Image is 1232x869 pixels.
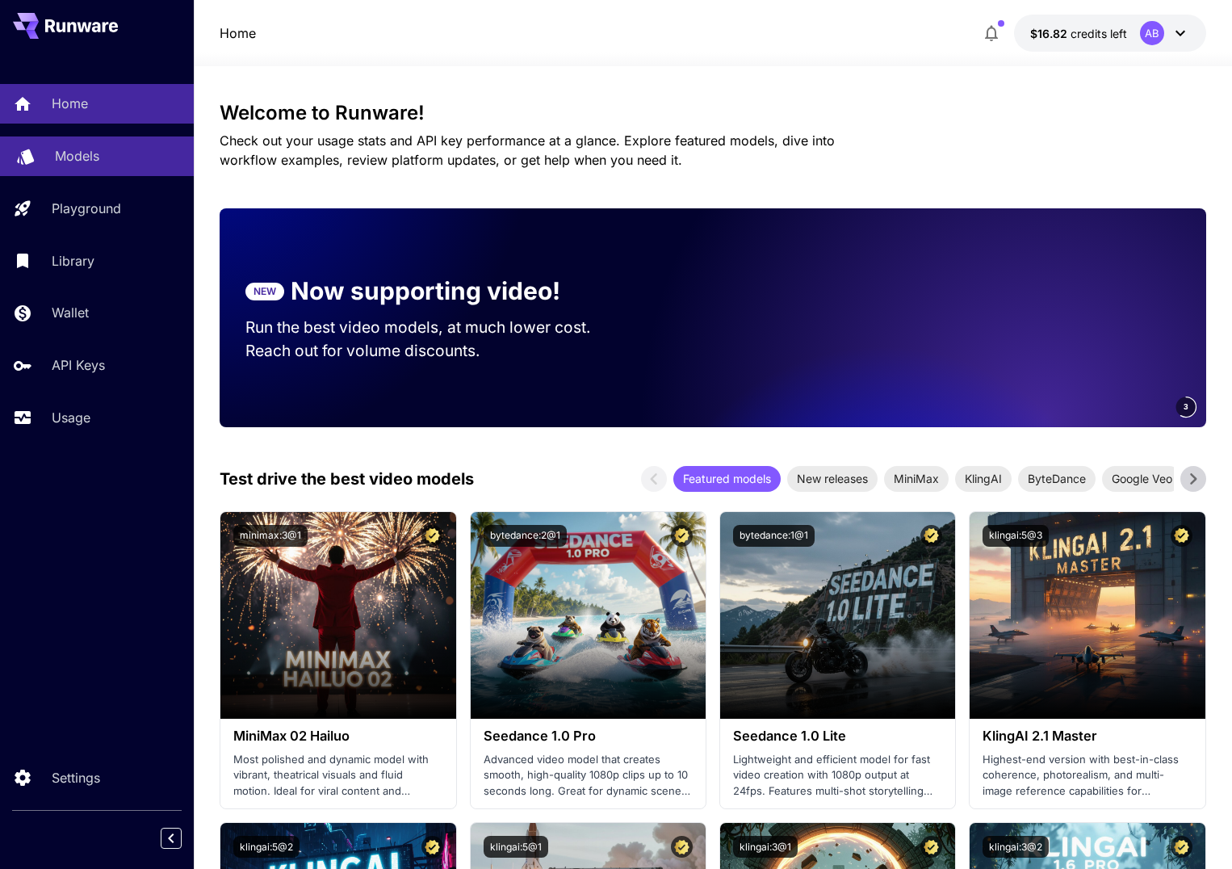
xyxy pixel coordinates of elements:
h3: Welcome to Runware! [220,102,1206,124]
span: MiniMax [884,470,949,487]
button: Certified Model – Vetted for best performance and includes a commercial license. [920,525,942,547]
button: Certified Model – Vetted for best performance and includes a commercial license. [421,836,443,858]
div: KlingAI [955,466,1012,492]
button: klingai:3@2 [983,836,1049,858]
span: Google Veo [1102,470,1182,487]
button: minimax:3@1 [233,525,308,547]
button: klingai:5@3 [983,525,1049,547]
span: New releases [787,470,878,487]
p: Usage [52,408,90,427]
h3: MiniMax 02 Hailuo [233,728,442,744]
button: Certified Model – Vetted for best performance and includes a commercial license. [671,836,693,858]
div: New releases [787,466,878,492]
span: credits left [1071,27,1127,40]
button: bytedance:2@1 [484,525,567,547]
img: alt [970,512,1205,719]
div: Collapse sidebar [173,824,194,853]
span: $16.82 [1030,27,1071,40]
div: Featured models [673,466,781,492]
span: Featured models [673,470,781,487]
button: Certified Model – Vetted for best performance and includes a commercial license. [920,836,942,858]
p: Most polished and dynamic model with vibrant, theatrical visuals and fluid motion. Ideal for vira... [233,752,442,800]
span: 3 [1184,401,1188,413]
p: Now supporting video! [291,273,560,309]
a: Home [220,23,256,43]
p: Settings [52,768,100,787]
img: alt [220,512,455,719]
p: Library [52,251,94,271]
span: ByteDance [1018,470,1096,487]
button: Certified Model – Vetted for best performance and includes a commercial license. [421,525,443,547]
div: AB [1140,21,1164,45]
p: Playground [52,199,121,218]
button: Certified Model – Vetted for best performance and includes a commercial license. [1171,525,1192,547]
p: Advanced video model that creates smooth, high-quality 1080p clips up to 10 seconds long. Great f... [484,752,693,800]
p: Reach out for volume discounts. [245,339,622,363]
div: Google Veo [1102,466,1182,492]
p: Run the best video models, at much lower cost. [245,316,622,339]
span: Check out your usage stats and API key performance at a glance. Explore featured models, dive int... [220,132,835,168]
h3: Seedance 1.0 Pro [484,728,693,744]
div: MiniMax [884,466,949,492]
p: Lightweight and efficient model for fast video creation with 1080p output at 24fps. Features mult... [733,752,942,800]
button: $16.82375AB [1014,15,1206,52]
p: NEW [254,284,276,299]
img: alt [471,512,706,719]
button: bytedance:1@1 [733,525,815,547]
button: Certified Model – Vetted for best performance and includes a commercial license. [1171,836,1192,858]
button: Certified Model – Vetted for best performance and includes a commercial license. [671,525,693,547]
div: ByteDance [1018,466,1096,492]
div: $16.82375 [1030,25,1127,42]
p: Test drive the best video models [220,467,474,491]
img: alt [720,512,955,719]
button: klingai:5@1 [484,836,548,858]
p: Models [55,146,99,166]
p: Wallet [52,303,89,322]
span: KlingAI [955,470,1012,487]
button: klingai:5@2 [233,836,300,858]
button: klingai:3@1 [733,836,798,858]
button: Collapse sidebar [161,828,182,849]
h3: Seedance 1.0 Lite [733,728,942,744]
p: Home [52,94,88,113]
nav: breadcrumb [220,23,256,43]
p: API Keys [52,355,105,375]
p: Highest-end version with best-in-class coherence, photorealism, and multi-image reference capabil... [983,752,1192,800]
h3: KlingAI 2.1 Master [983,728,1192,744]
